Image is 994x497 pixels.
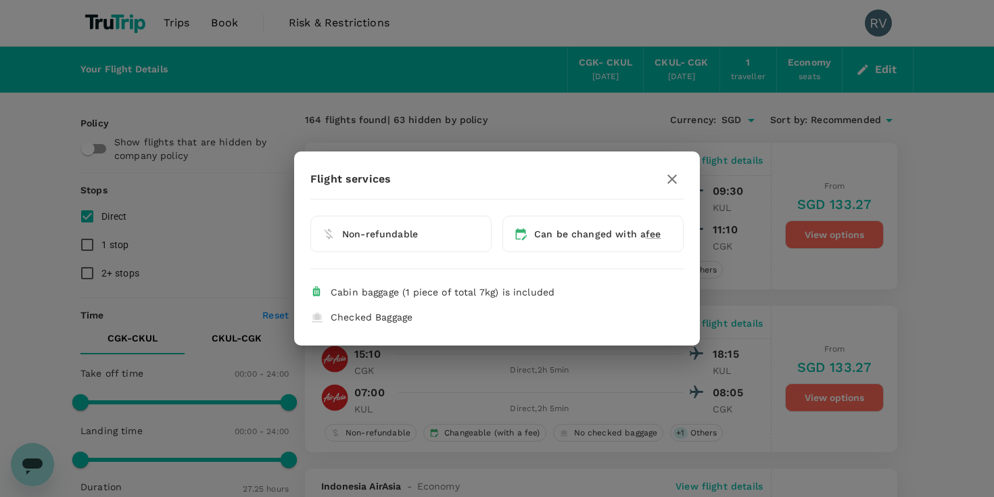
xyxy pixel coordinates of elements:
p: Flight services [310,171,391,187]
span: fee [646,229,661,239]
div: Can be changed with a [534,227,661,241]
span: Cabin baggage (1 piece of total 7kg) is included [331,287,554,298]
span: Checked Baggage [331,312,412,323]
span: Non-refundable [342,229,418,239]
